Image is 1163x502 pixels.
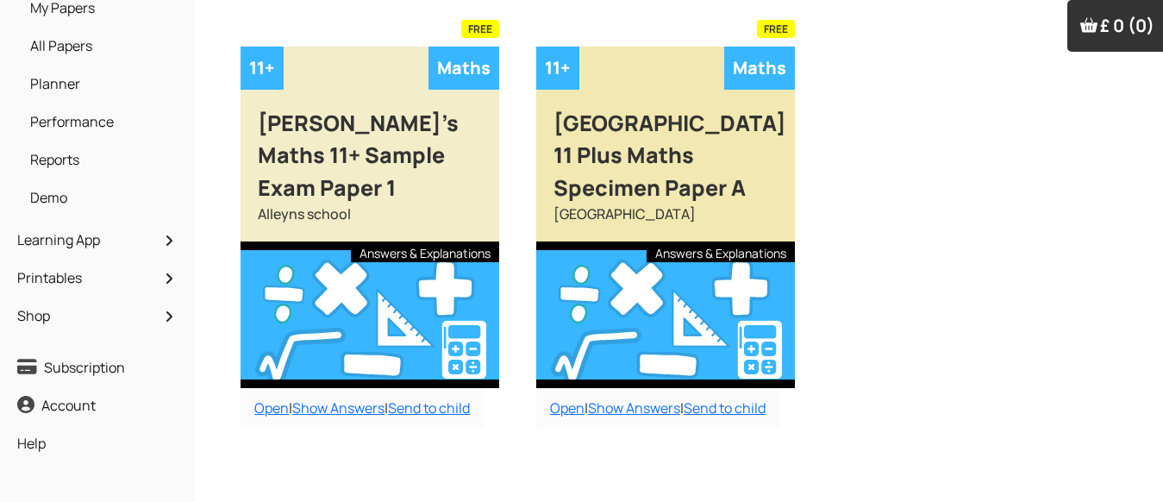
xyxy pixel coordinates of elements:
img: Your items in the shopping basket [1080,16,1097,34]
a: Account [13,391,181,420]
a: Send to child [684,398,766,417]
a: Send to child [388,398,470,417]
div: Answers & Explanations [647,242,795,262]
div: Alleyns school [241,204,499,242]
a: Show Answers [292,398,385,417]
span: FREE [757,20,795,37]
a: Show Answers [588,398,680,417]
div: [GEOGRAPHIC_DATA] [536,204,795,242]
div: Maths [428,47,499,90]
a: Subscription [13,353,181,382]
div: 11+ [536,47,579,90]
div: [PERSON_NAME]'s Maths 11+ Sample Exam Paper 1 [241,90,499,204]
a: Shop [13,301,181,330]
div: | | [536,388,780,428]
a: Demo [26,183,177,212]
span: £ 0 (0) [1100,14,1154,37]
div: 11+ [241,47,284,90]
a: Performance [26,107,177,136]
div: Maths [724,47,795,90]
div: | | [241,388,485,428]
div: Answers & Explanations [351,242,499,262]
span: FREE [461,20,499,37]
a: All Papers [26,31,177,60]
a: Reports [26,145,177,174]
a: Planner [26,69,177,98]
a: Open [550,398,585,417]
a: Help [13,429,181,458]
a: Printables [13,263,181,292]
div: [GEOGRAPHIC_DATA] 11 Plus Maths Specimen Paper A [536,90,795,204]
a: Open [254,398,289,417]
a: Learning App [13,225,181,254]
